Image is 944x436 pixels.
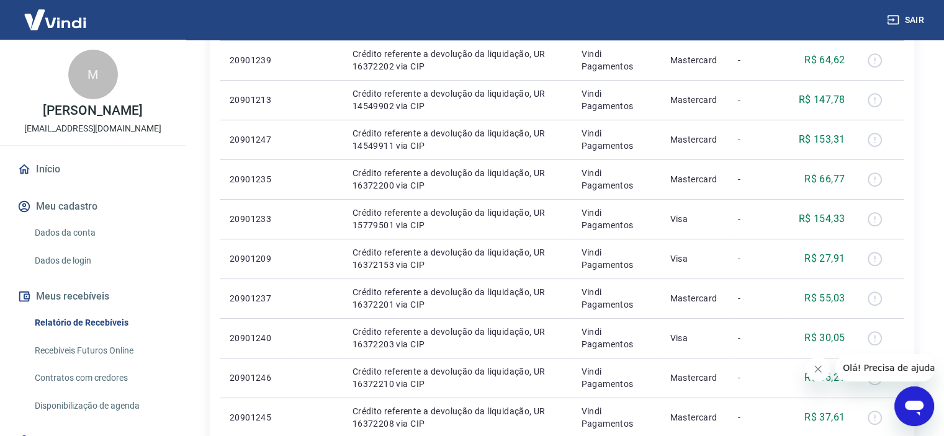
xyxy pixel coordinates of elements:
[7,9,104,19] span: Olá! Precisa de ajuda?
[230,332,283,344] p: 20901240
[230,173,283,185] p: 20901235
[670,54,718,66] p: Mastercard
[353,48,562,73] p: Crédito referente a devolução da liquidação, UR 16372202 via CIP
[353,246,562,271] p: Crédito referente a devolução da liquidação, UR 16372153 via CIP
[835,354,934,381] iframe: Mensagem da empresa
[43,104,142,117] p: [PERSON_NAME]
[738,371,775,384] p: -
[230,371,283,384] p: 20901246
[670,411,718,424] p: Mastercard
[804,53,845,68] p: R$ 64,62
[670,292,718,305] p: Mastercard
[804,370,845,385] p: R$ 36,21
[353,326,562,350] p: Crédito referente a devolução da liquidação, UR 16372203 via CIP
[230,411,283,424] p: 20901245
[30,393,171,419] a: Disponibilização de agenda
[581,48,650,73] p: Vindi Pagamentos
[581,87,650,112] p: Vindi Pagamentos
[670,252,718,265] p: Visa
[738,252,775,265] p: -
[24,122,161,135] p: [EMAIL_ADDRESS][DOMAIN_NAME]
[230,94,283,106] p: 20901213
[670,173,718,185] p: Mastercard
[799,92,845,107] p: R$ 147,78
[30,310,171,336] a: Relatório de Recebíveis
[15,1,96,38] img: Vindi
[894,386,934,426] iframe: Botão para abrir a janela de mensagens
[804,331,845,345] p: R$ 30,05
[353,207,562,231] p: Crédito referente a devolução da liquidação, UR 15779501 via CIP
[353,286,562,311] p: Crédito referente a devolução da liquidação, UR 16372201 via CIP
[670,213,718,225] p: Visa
[806,357,830,381] iframe: Fechar mensagem
[353,365,562,390] p: Crédito referente a devolução da liquidação, UR 16372210 via CIP
[581,286,650,311] p: Vindi Pagamentos
[581,246,650,271] p: Vindi Pagamentos
[670,371,718,384] p: Mastercard
[230,213,283,225] p: 20901233
[353,127,562,152] p: Crédito referente a devolução da liquidação, UR 14549911 via CIP
[738,411,775,424] p: -
[581,405,650,430] p: Vindi Pagamentos
[230,54,283,66] p: 20901239
[230,292,283,305] p: 20901237
[738,54,775,66] p: -
[738,292,775,305] p: -
[670,133,718,146] p: Mastercard
[799,211,845,226] p: R$ 154,33
[581,365,650,390] p: Vindi Pagamentos
[738,94,775,106] p: -
[230,133,283,146] p: 20901247
[353,167,562,192] p: Crédito referente a devolução da liquidação, UR 16372200 via CIP
[30,248,171,274] a: Dados de login
[804,172,845,187] p: R$ 66,77
[804,410,845,425] p: R$ 37,61
[884,9,929,32] button: Sair
[353,87,562,112] p: Crédito referente a devolução da liquidação, UR 14549902 via CIP
[15,193,171,220] button: Meu cadastro
[670,94,718,106] p: Mastercard
[230,252,283,265] p: 20901209
[581,127,650,152] p: Vindi Pagamentos
[353,405,562,430] p: Crédito referente a devolução da liquidação, UR 16372208 via CIP
[738,332,775,344] p: -
[738,213,775,225] p: -
[30,365,171,391] a: Contratos com credores
[68,50,118,99] div: M
[581,326,650,350] p: Vindi Pagamentos
[738,173,775,185] p: -
[15,283,171,310] button: Meus recebíveis
[30,220,171,246] a: Dados da conta
[30,338,171,363] a: Recebíveis Futuros Online
[670,332,718,344] p: Visa
[804,251,845,266] p: R$ 27,91
[799,132,845,147] p: R$ 153,31
[15,156,171,183] a: Início
[581,167,650,192] p: Vindi Pagamentos
[738,133,775,146] p: -
[804,291,845,306] p: R$ 55,03
[581,207,650,231] p: Vindi Pagamentos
